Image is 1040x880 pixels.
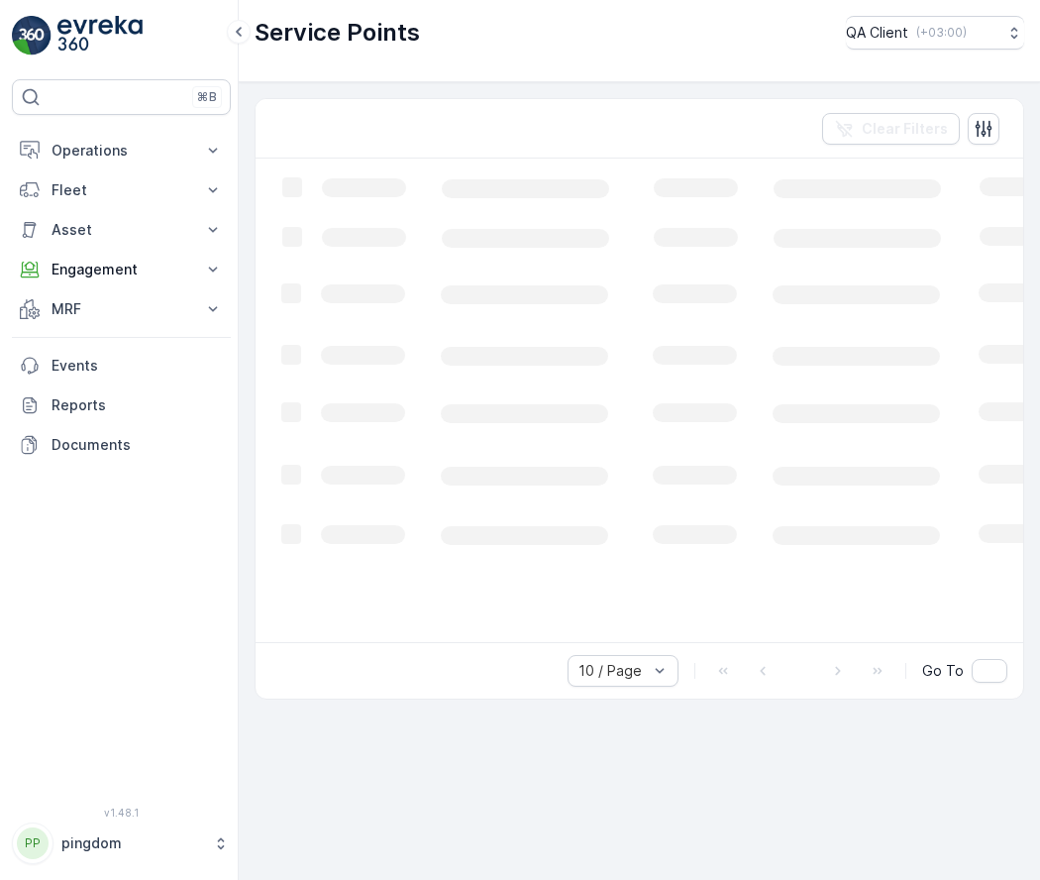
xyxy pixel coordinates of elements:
p: QA Client [846,23,908,43]
a: Events [12,346,231,385]
p: Operations [52,141,191,161]
p: Service Points [255,17,420,49]
p: Reports [52,395,223,415]
button: MRF [12,289,231,329]
a: Documents [12,425,231,465]
div: PP [17,827,49,859]
button: Operations [12,131,231,170]
a: Reports [12,385,231,425]
button: Asset [12,210,231,250]
button: Engagement [12,250,231,289]
p: ⌘B [197,89,217,105]
p: pingdom [61,833,203,853]
img: logo [12,16,52,55]
button: Clear Filters [822,113,960,145]
button: PPpingdom [12,823,231,864]
button: Fleet [12,170,231,210]
p: Fleet [52,180,191,200]
p: Asset [52,220,191,240]
button: QA Client(+03:00) [846,16,1024,50]
p: Events [52,356,223,376]
p: ( +03:00 ) [916,25,967,41]
p: Engagement [52,260,191,279]
p: Clear Filters [862,119,948,139]
span: v 1.48.1 [12,807,231,819]
img: logo_light-DOdMpM7g.png [57,16,143,55]
p: Documents [52,435,223,455]
p: MRF [52,299,191,319]
span: Go To [922,661,964,681]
